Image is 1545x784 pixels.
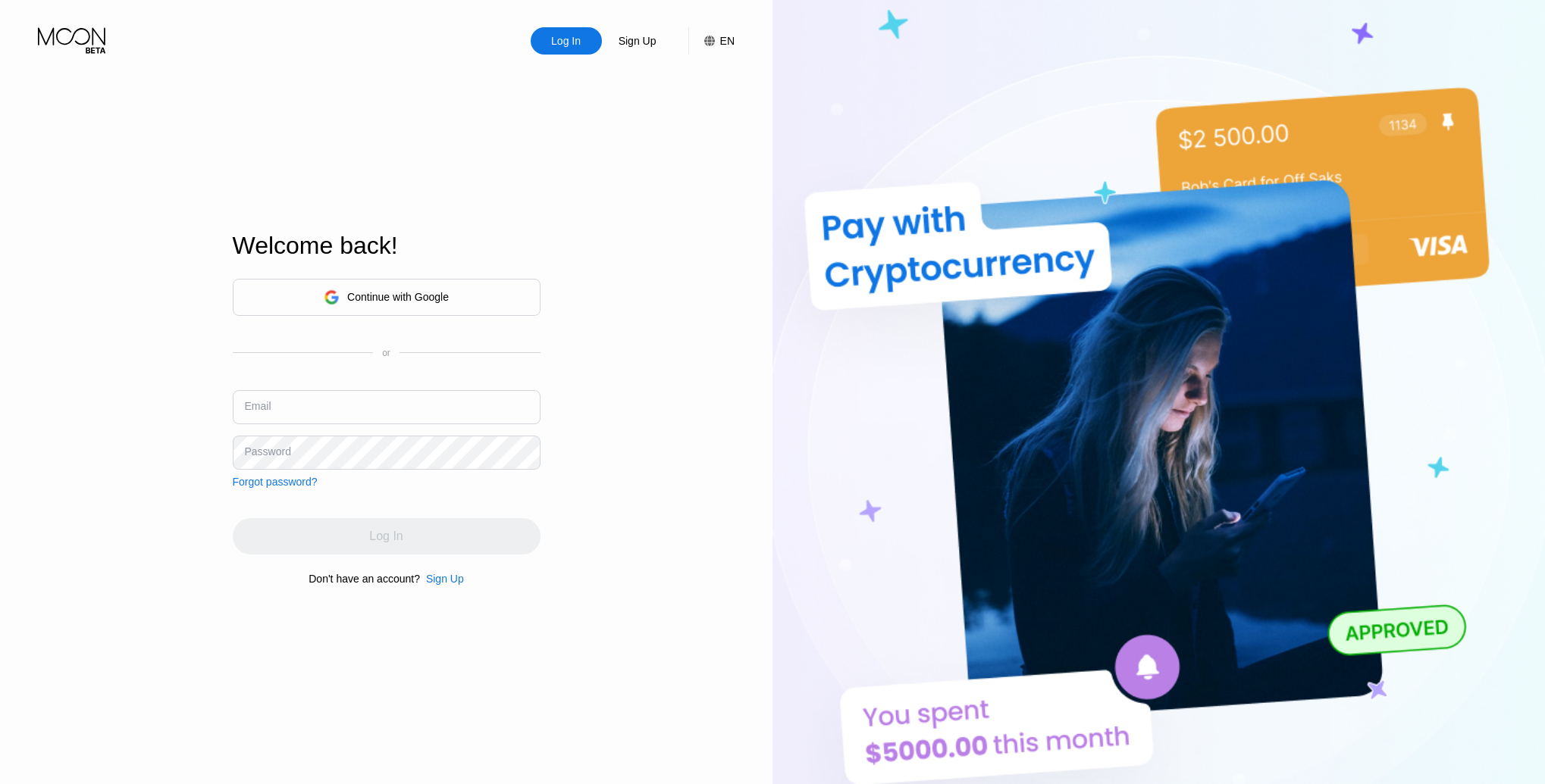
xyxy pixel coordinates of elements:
div: Continue with Google [233,279,541,316]
div: Forgot password? [233,476,318,488]
div: Log In [531,27,602,55]
div: Email [245,400,271,412]
div: Don't have an account? [309,573,420,585]
div: Sign Up [617,33,658,48]
div: EN [720,35,735,47]
div: Continue with Google [347,291,449,303]
div: Password [245,445,291,458]
div: Sign Up [420,573,464,585]
div: Sign Up [602,27,673,55]
div: Log In [550,33,582,48]
div: Sign Up [426,573,464,585]
div: Welcome back! [233,232,541,260]
div: or [382,348,390,358]
div: EN [688,27,735,55]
